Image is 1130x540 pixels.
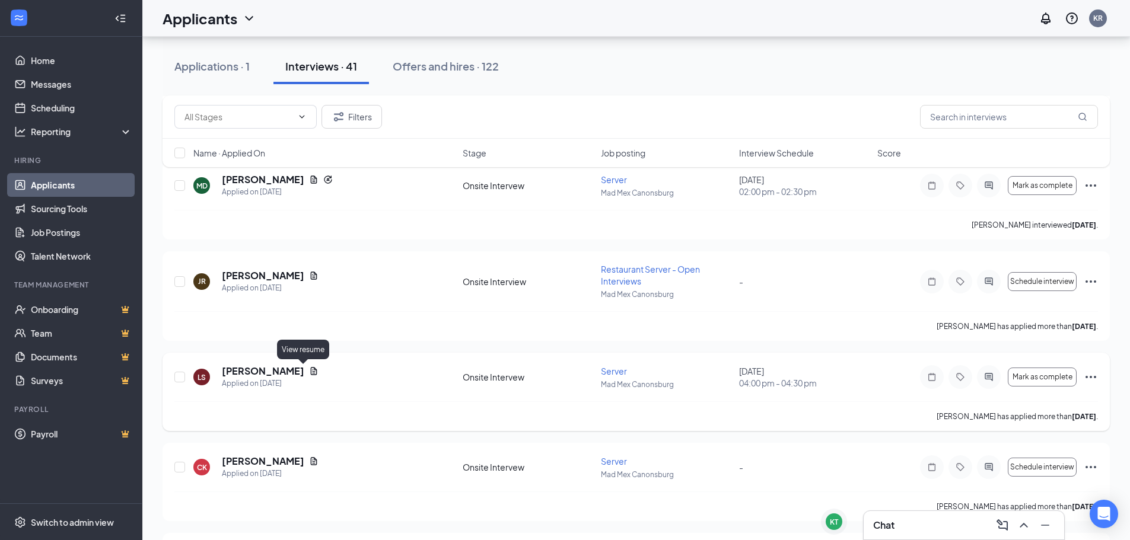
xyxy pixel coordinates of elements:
[31,422,132,446] a: PayrollCrown
[322,105,382,129] button: Filter Filters
[222,282,319,294] div: Applied on [DATE]
[601,469,732,480] p: Mad Mex Canonsburg
[995,518,1010,532] svg: ComposeMessage
[13,12,25,24] svg: WorkstreamLogo
[601,264,700,286] span: Restaurant Server - Open Interviews
[982,462,996,472] svg: ActiveChat
[1008,176,1077,195] button: Mark as complete
[196,181,208,191] div: MD
[937,501,1098,512] p: [PERSON_NAME] has applied more than .
[601,366,627,376] span: Server
[1008,272,1077,291] button: Schedule interview
[1084,460,1098,474] svg: Ellipses
[1008,458,1077,477] button: Schedule interview
[982,372,996,382] svg: ActiveChat
[601,174,627,185] span: Server
[193,147,265,159] span: Name · Applied On
[163,8,237,28] h1: Applicants
[1036,516,1055,535] button: Minimize
[14,516,26,528] svg: Settings
[31,173,132,197] a: Applicants
[14,155,130,165] div: Hiring
[323,175,333,184] svg: Reapply
[31,126,133,138] div: Reporting
[31,49,132,72] a: Home
[739,147,814,159] span: Interview Schedule
[242,11,256,25] svg: ChevronDown
[1084,370,1098,384] svg: Ellipses
[222,186,333,198] div: Applied on [DATE]
[332,110,346,124] svg: Filter
[739,276,743,287] span: -
[222,269,304,282] h5: [PERSON_NAME]
[222,365,304,378] h5: [PERSON_NAME]
[277,340,329,359] div: View resume
[739,174,870,197] div: [DATE]
[877,147,901,159] span: Score
[601,379,732,389] p: Mad Mex Canonsburg
[925,277,939,286] svg: Note
[925,181,939,190] svg: Note
[1084,178,1098,193] svg: Ellipses
[14,126,26,138] svg: Analysis
[739,377,870,389] span: 04:00 pm - 04:30 pm
[1072,322,1096,331] b: [DATE]
[222,468,319,480] div: Applied on [DATE]
[920,105,1098,129] input: Search in interviews
[972,220,1098,230] p: [PERSON_NAME] interviewed .
[463,276,594,287] div: Onsite Interview
[463,371,594,383] div: Onsite Intervew
[993,516,1012,535] button: ComposeMessage
[937,321,1098,331] p: [PERSON_NAME] has applied more than .
[982,277,996,286] svg: ActiveChat
[393,59,499,74] div: Offers and hires · 122
[184,110,292,123] input: All Stages
[31,321,132,345] a: TeamCrown
[830,517,838,527] div: KT
[31,516,114,528] div: Switch to admin view
[463,147,486,159] span: Stage
[222,173,304,186] h5: [PERSON_NAME]
[297,112,307,122] svg: ChevronDown
[309,175,319,184] svg: Document
[31,221,132,244] a: Job Postings
[31,72,132,96] a: Messages
[601,456,627,466] span: Server
[1010,277,1074,286] span: Schedule interview
[1072,221,1096,229] b: [DATE]
[953,462,967,472] svg: Tag
[925,462,939,472] svg: Note
[601,188,732,198] p: Mad Mex Canonsburg
[1039,11,1053,25] svg: Notifications
[1093,13,1103,23] div: KR
[198,276,206,286] div: JR
[739,462,743,472] span: -
[739,186,870,197] span: 02:00 pm - 02:30 pm
[925,372,939,382] svg: Note
[198,372,206,382] div: LS
[982,181,996,190] svg: ActiveChat
[114,12,126,24] svg: Collapse
[309,271,319,280] svg: Document
[31,197,132,221] a: Sourcing Tools
[953,277,967,286] svg: Tag
[31,96,132,120] a: Scheduling
[1072,412,1096,421] b: [DATE]
[1010,463,1074,471] span: Schedule interview
[1013,373,1072,381] span: Mark as complete
[1072,502,1096,511] b: [DATE]
[463,461,594,473] div: Onsite Intervew
[31,345,132,369] a: DocumentsCrown
[285,59,357,74] div: Interviews · 41
[222,378,319,389] div: Applied on [DATE]
[1008,368,1077,386] button: Mark as complete
[937,411,1098,421] p: [PERSON_NAME] has applied more than .
[953,181,967,190] svg: Tag
[309,456,319,466] svg: Document
[1017,518,1031,532] svg: ChevronUp
[463,180,594,191] div: Onsite Intervew
[31,369,132,392] a: SurveysCrown
[197,462,207,472] div: CK
[1038,518,1052,532] svg: Minimize
[1065,11,1079,25] svg: QuestionInfo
